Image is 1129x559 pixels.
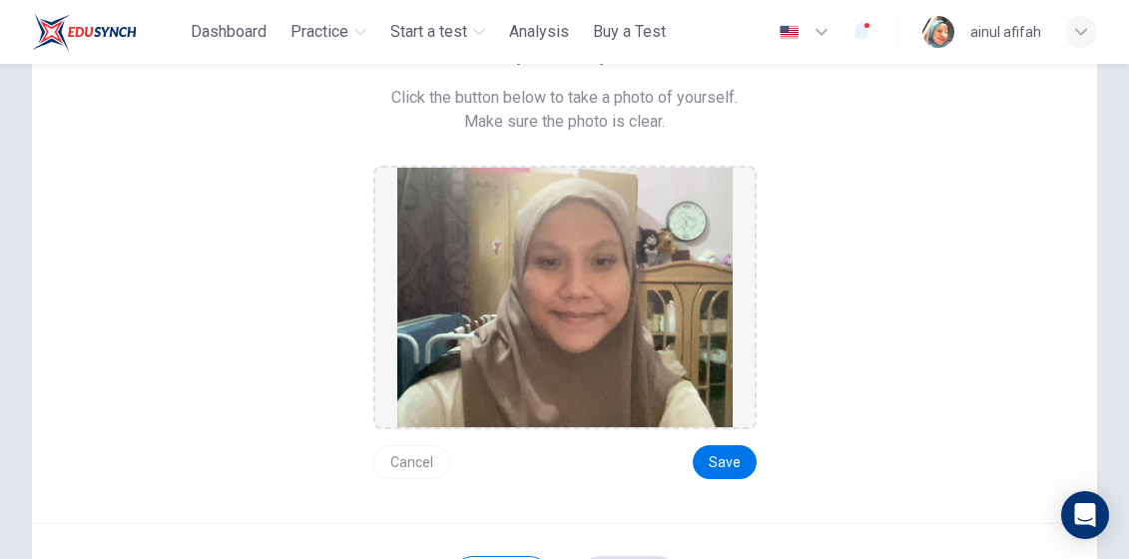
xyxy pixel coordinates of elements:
span: Dashboard [191,20,267,44]
button: Save [693,445,757,479]
span: Make sure the photo is clear. [464,110,665,134]
a: ELTC logo [32,12,183,52]
button: Practice [282,14,374,50]
img: en [777,25,802,40]
span: Practice [290,20,348,44]
button: Cancel [373,445,450,479]
span: Click the button below to take a photo of yourself. [391,86,738,110]
button: Dashboard [183,14,275,50]
span: Start a test [390,20,467,44]
img: Profile picture [922,16,954,48]
button: Buy a Test [585,14,674,50]
button: Start a test [382,14,493,50]
div: Open Intercom Messenger [1061,491,1109,539]
img: ELTC logo [32,12,137,52]
img: preview screemshot [397,168,733,427]
div: ainul afifah [970,20,1041,44]
button: Analysis [501,14,577,50]
span: Analysis [509,20,569,44]
span: Buy a Test [593,20,666,44]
